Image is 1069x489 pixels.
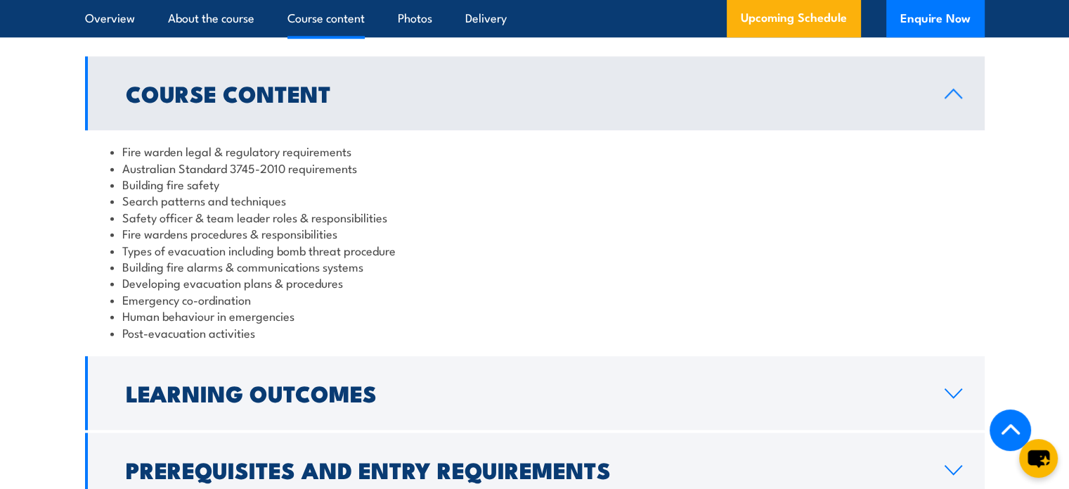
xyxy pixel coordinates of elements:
button: chat-button [1019,439,1058,478]
li: Fire warden legal & regulatory requirements [110,143,959,159]
li: Australian Standard 3745-2010 requirements [110,160,959,176]
li: Safety officer & team leader roles & responsibilities [110,209,959,225]
li: Developing evacuation plans & procedures [110,274,959,291]
h2: Learning Outcomes [126,383,922,402]
a: Learning Outcomes [85,356,985,430]
h2: Course Content [126,83,922,103]
li: Search patterns and techniques [110,192,959,208]
a: Course Content [85,56,985,130]
h2: Prerequisites and Entry Requirements [126,459,922,479]
li: Fire wardens procedures & responsibilities [110,225,959,241]
li: Emergency co-ordination [110,291,959,307]
li: Post-evacuation activities [110,324,959,341]
li: Building fire safety [110,176,959,192]
li: Human behaviour in emergencies [110,307,959,324]
li: Types of evacuation including bomb threat procedure [110,242,959,258]
li: Building fire alarms & communications systems [110,258,959,274]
